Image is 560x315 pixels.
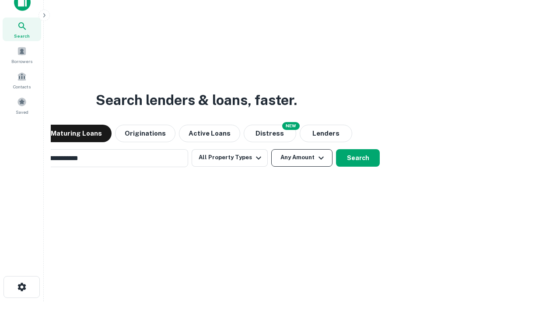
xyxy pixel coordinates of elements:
[3,43,41,66] a: Borrowers
[11,58,32,65] span: Borrowers
[516,245,560,287] iframe: Chat Widget
[3,94,41,117] a: Saved
[96,90,297,111] h3: Search lenders & loans, faster.
[244,125,296,142] button: Search distressed loans with lien and other non-mortgage details.
[41,125,112,142] button: Maturing Loans
[115,125,175,142] button: Originations
[300,125,352,142] button: Lenders
[282,122,300,130] div: NEW
[271,149,332,167] button: Any Amount
[14,32,30,39] span: Search
[179,125,240,142] button: Active Loans
[3,68,41,92] a: Contacts
[336,149,380,167] button: Search
[192,149,268,167] button: All Property Types
[3,17,41,41] a: Search
[13,83,31,90] span: Contacts
[16,108,28,115] span: Saved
